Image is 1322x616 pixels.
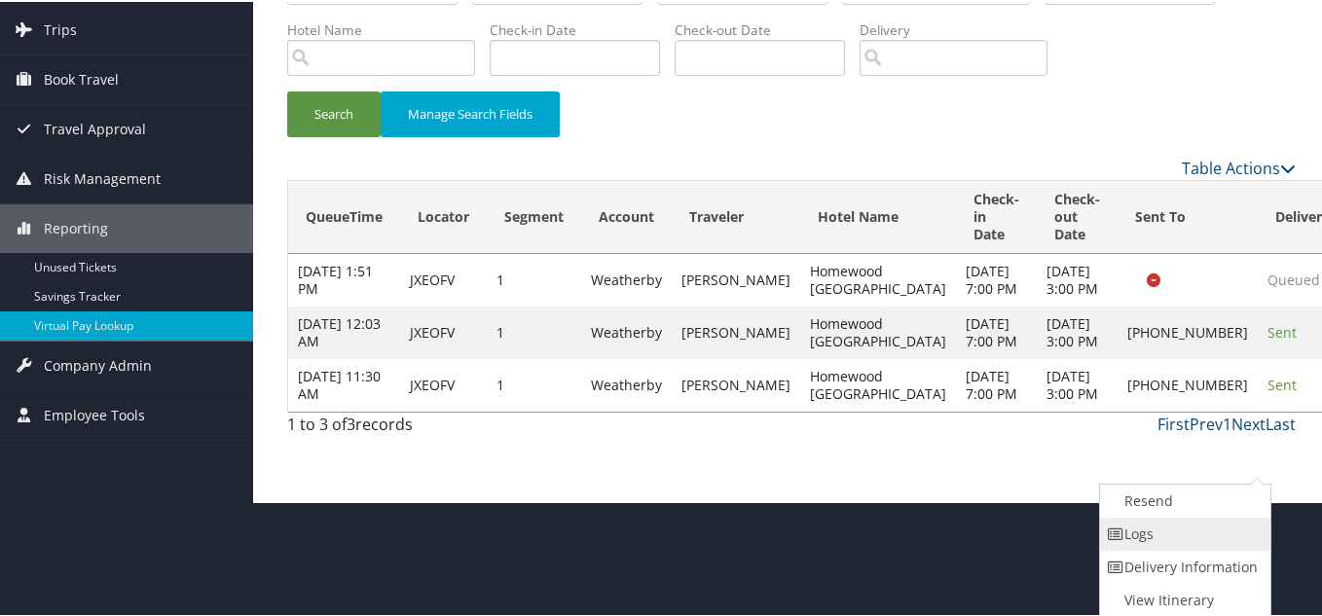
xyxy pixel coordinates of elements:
[400,357,487,410] td: JXEOFV
[44,340,152,388] span: Company Admin
[44,153,161,201] span: Risk Management
[44,389,145,438] span: Employee Tools
[581,305,672,357] td: Weatherby
[800,357,956,410] td: Homewood [GEOGRAPHIC_DATA]
[1267,321,1297,340] span: Sent
[1267,269,1320,287] span: Queued
[800,252,956,305] td: Homewood [GEOGRAPHIC_DATA]
[44,4,77,53] span: Trips
[800,179,956,252] th: Hotel Name: activate to sort column ascending
[487,179,581,252] th: Segment: activate to sort column ascending
[288,305,400,357] td: [DATE] 12:03 AM
[1037,252,1118,305] td: [DATE] 3:00 PM
[400,179,487,252] th: Locator: activate to sort column ascending
[487,305,581,357] td: 1
[1157,412,1190,433] a: First
[1037,305,1118,357] td: [DATE] 3:00 PM
[581,179,672,252] th: Account: activate to sort column ascending
[44,202,108,251] span: Reporting
[400,252,487,305] td: JXEOFV
[1118,305,1258,357] td: [PHONE_NUMBER]
[287,90,381,135] button: Search
[347,412,355,433] span: 3
[956,357,1037,410] td: [DATE] 7:00 PM
[672,305,800,357] td: [PERSON_NAME]
[1266,412,1296,433] a: Last
[672,357,800,410] td: [PERSON_NAME]
[672,179,800,252] th: Traveler: activate to sort column ascending
[1100,582,1267,615] a: View Itinerary
[288,252,400,305] td: [DATE] 1:51 PM
[288,179,400,252] th: QueueTime: activate to sort column ascending
[956,305,1037,357] td: [DATE] 7:00 PM
[287,18,490,38] label: Hotel Name
[381,90,560,135] button: Manage Search Fields
[1100,549,1267,582] a: Delivery Information
[1267,374,1297,392] span: Sent
[1223,412,1231,433] a: 1
[1100,483,1267,516] a: Resend
[1037,179,1118,252] th: Check-out Date: activate to sort column descending
[1190,412,1223,433] a: Prev
[672,252,800,305] td: [PERSON_NAME]
[1118,357,1258,410] td: [PHONE_NUMBER]
[581,252,672,305] td: Weatherby
[487,357,581,410] td: 1
[44,103,146,152] span: Travel Approval
[956,252,1037,305] td: [DATE] 7:00 PM
[860,18,1062,38] label: Delivery
[1182,156,1296,177] a: Table Actions
[1100,516,1267,549] a: Logs
[490,18,675,38] label: Check-in Date
[956,179,1037,252] th: Check-in Date: activate to sort column ascending
[287,411,518,444] div: 1 to 3 of records
[581,357,672,410] td: Weatherby
[288,357,400,410] td: [DATE] 11:30 AM
[1231,412,1266,433] a: Next
[487,252,581,305] td: 1
[1118,179,1258,252] th: Sent To: activate to sort column ascending
[1037,357,1118,410] td: [DATE] 3:00 PM
[400,305,487,357] td: JXEOFV
[800,305,956,357] td: Homewood [GEOGRAPHIC_DATA]
[675,18,860,38] label: Check-out Date
[44,54,119,102] span: Book Travel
